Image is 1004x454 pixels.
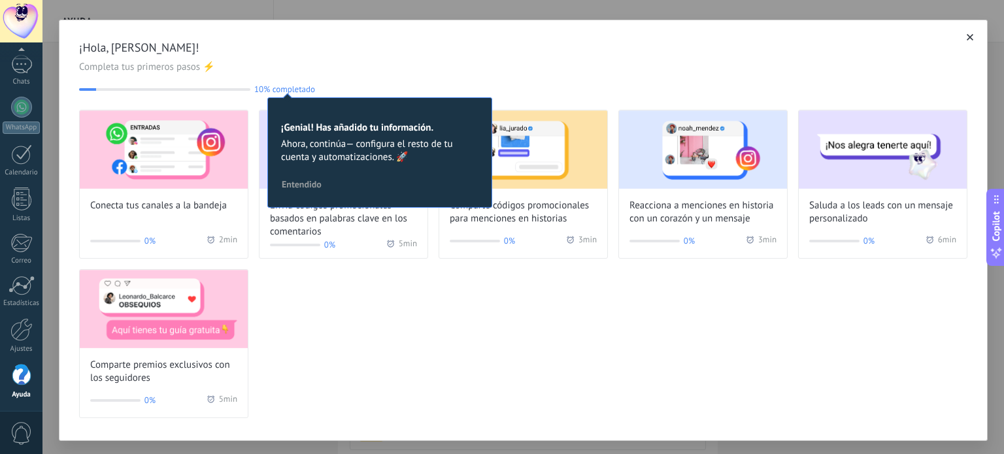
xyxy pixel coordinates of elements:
[809,199,956,225] span: Saluda a los leads con un mensaje personalizado
[684,235,695,248] span: 0%
[281,122,478,134] h2: ¡Genial! Has añadido tu información.
[79,61,967,74] span: Completa tus primeros pasos ⚡
[90,199,227,212] span: Conecta tus canales a la bandeja
[3,122,40,134] div: WhatsApp
[254,84,315,94] span: 10% completado
[270,199,417,238] span: Envía códigos promocionales basados en palabras clave en los comentarios
[80,110,248,189] img: Connect your channels to the inbox
[629,199,777,225] span: Reacciona a menciones en historia con un corazón y un mensaje
[281,138,478,164] span: Ahora, continúa— configura el resto de tu cuenta y automatizaciones. 🚀
[504,235,515,248] span: 0%
[219,235,237,248] span: 2 min
[282,180,322,189] span: Entendido
[3,78,41,86] div: Chats
[219,394,237,407] span: 5 min
[990,211,1003,241] span: Copilot
[938,235,956,248] span: 6 min
[259,110,427,189] img: Send promo codes based on keywords in comments (Wizard onboarding modal)
[79,40,967,56] span: ¡Hola, [PERSON_NAME]!
[578,235,597,248] span: 3 min
[450,199,597,225] span: Comparte códigos promocionales para menciones en historias
[3,345,41,353] div: Ajustes
[276,174,327,194] button: Entendido
[619,110,787,189] img: React to story mentions with a heart and personalized message
[3,391,41,399] div: Ayuda
[3,299,41,308] div: Estadísticas
[3,214,41,223] div: Listas
[3,257,41,265] div: Correo
[90,359,237,385] span: Comparte premios exclusivos con los seguidores
[758,235,777,248] span: 3 min
[3,169,41,177] div: Calendario
[799,110,967,189] img: Greet leads with a custom message (Wizard onboarding modal)
[863,235,875,248] span: 0%
[80,270,248,348] img: Share exclusive rewards with followers
[324,238,335,251] span: 0%
[144,235,156,248] span: 0%
[144,394,156,407] span: 0%
[399,238,417,251] span: 5 min
[439,110,607,189] img: Share promo codes for story mentions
